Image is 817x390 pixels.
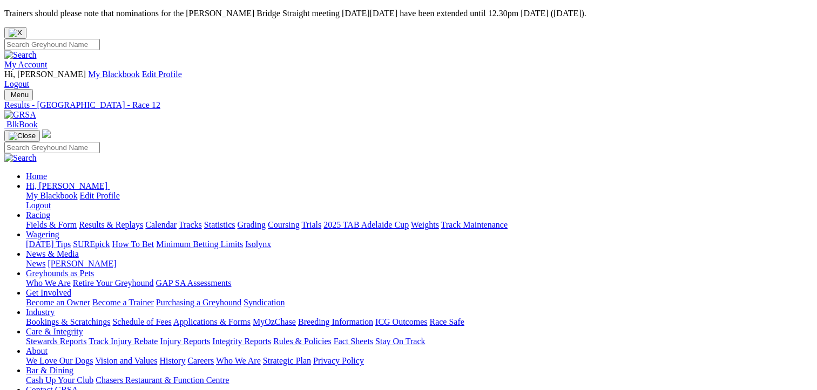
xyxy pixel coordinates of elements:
[212,337,271,346] a: Integrity Reports
[26,278,813,288] div: Greyhounds as Pets
[26,191,78,200] a: My Blackbook
[323,220,409,229] a: 2025 TAB Adelaide Cup
[26,249,79,258] a: News & Media
[4,100,813,110] a: Results - [GEOGRAPHIC_DATA] - Race 12
[6,120,38,129] span: BlkBook
[160,337,210,346] a: Injury Reports
[173,317,251,326] a: Applications & Forms
[145,220,177,229] a: Calendar
[96,375,229,385] a: Chasers Restaurant & Function Centre
[48,259,116,268] a: [PERSON_NAME]
[26,307,55,317] a: Industry
[26,288,71,297] a: Get Involved
[4,130,40,142] button: Toggle navigation
[204,220,235,229] a: Statistics
[26,346,48,355] a: About
[156,298,241,307] a: Purchasing a Greyhound
[298,317,373,326] a: Breeding Information
[375,337,425,346] a: Stay On Track
[26,191,813,210] div: Hi, [PERSON_NAME]
[80,191,120,200] a: Edit Profile
[4,50,37,60] img: Search
[216,356,261,365] a: Who We Are
[26,259,45,268] a: News
[245,240,271,249] a: Isolynx
[187,356,214,365] a: Careers
[26,230,59,239] a: Wagering
[26,317,813,327] div: Industry
[375,317,427,326] a: ICG Outcomes
[112,317,171,326] a: Schedule of Fees
[73,240,110,249] a: SUREpick
[4,27,26,39] button: Close
[26,259,813,269] div: News & Media
[273,337,332,346] a: Rules & Policies
[26,317,110,326] a: Bookings & Scratchings
[112,240,154,249] a: How To Bet
[95,356,157,365] a: Vision and Values
[73,278,154,288] a: Retire Your Greyhound
[26,269,94,278] a: Greyhounds as Pets
[26,375,813,385] div: Bar & Dining
[9,29,22,37] img: X
[26,240,813,249] div: Wagering
[26,278,71,288] a: Who We Are
[159,356,185,365] a: History
[4,110,36,120] img: GRSA
[89,337,158,346] a: Track Injury Rebate
[4,70,86,79] span: Hi, [PERSON_NAME]
[88,70,140,79] a: My Blackbook
[26,220,77,229] a: Fields & Form
[441,220,508,229] a: Track Maintenance
[4,9,813,18] p: Trainers should please note that nominations for the [PERSON_NAME] Bridge Straight meeting [DATE]...
[26,356,93,365] a: We Love Our Dogs
[9,132,36,140] img: Close
[4,79,29,88] a: Logout
[253,317,296,326] a: MyOzChase
[92,298,154,307] a: Become a Trainer
[26,181,107,190] span: Hi, [PERSON_NAME]
[26,356,813,366] div: About
[429,317,464,326] a: Race Safe
[42,129,51,138] img: logo-grsa-white.png
[4,89,33,100] button: Toggle navigation
[26,201,51,210] a: Logout
[26,181,110,190] a: Hi, [PERSON_NAME]
[26,366,73,375] a: Bar & Dining
[26,375,93,385] a: Cash Up Your Club
[334,337,373,346] a: Fact Sheets
[26,337,813,346] div: Care & Integrity
[26,172,47,181] a: Home
[301,220,321,229] a: Trials
[263,356,311,365] a: Strategic Plan
[26,220,813,230] div: Racing
[11,91,29,99] span: Menu
[142,70,182,79] a: Edit Profile
[313,356,364,365] a: Privacy Policy
[79,220,143,229] a: Results & Replays
[268,220,300,229] a: Coursing
[26,327,83,336] a: Care & Integrity
[179,220,202,229] a: Tracks
[4,60,48,69] a: My Account
[4,153,37,163] img: Search
[26,240,71,249] a: [DATE] Tips
[26,210,50,220] a: Racing
[156,240,243,249] a: Minimum Betting Limits
[411,220,439,229] a: Weights
[244,298,285,307] a: Syndication
[4,142,100,153] input: Search
[26,337,86,346] a: Stewards Reports
[4,39,100,50] input: Search
[26,298,813,307] div: Get Involved
[238,220,266,229] a: Grading
[4,70,813,89] div: My Account
[156,278,232,288] a: GAP SA Assessments
[26,298,90,307] a: Become an Owner
[4,120,38,129] a: BlkBook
